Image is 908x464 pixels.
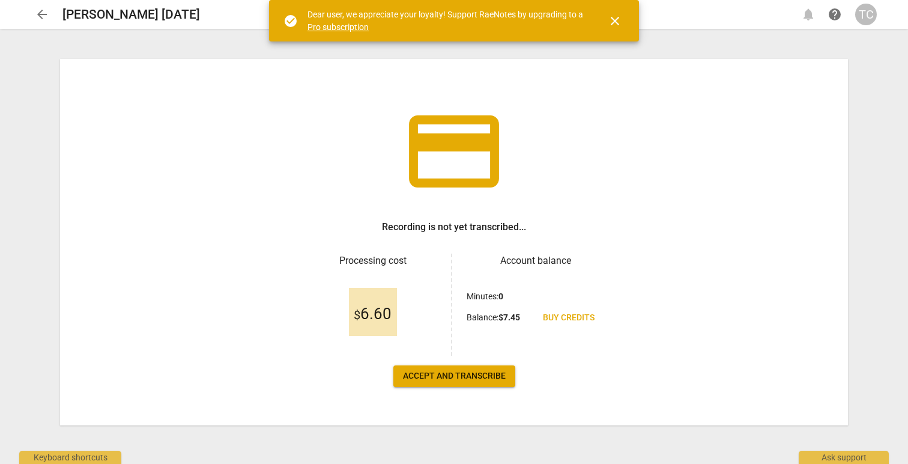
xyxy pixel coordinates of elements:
[824,4,846,25] a: Help
[307,8,586,33] div: Dear user, we appreciate your loyalty! Support RaeNotes by upgrading to a
[498,313,520,322] b: $ 7.45
[354,308,360,322] span: $
[354,305,392,323] span: 6.60
[543,312,595,324] span: Buy credits
[382,220,526,234] h3: Recording is not yet transcribed...
[601,7,629,35] button: Close
[62,7,200,22] h2: [PERSON_NAME] [DATE]
[307,22,369,32] a: Pro subscription
[533,307,604,329] a: Buy credits
[855,4,877,25] button: TC
[19,451,121,464] div: Keyboard shortcuts
[828,7,842,22] span: help
[283,14,298,28] span: check_circle
[467,254,604,268] h3: Account balance
[403,370,506,382] span: Accept and transcribe
[498,292,503,301] b: 0
[304,254,441,268] h3: Processing cost
[393,365,515,387] button: Accept and transcribe
[467,290,503,303] p: Minutes :
[400,97,508,206] span: credit_card
[467,311,520,324] p: Balance :
[35,7,49,22] span: arrow_back
[608,14,622,28] span: close
[799,451,889,464] div: Ask support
